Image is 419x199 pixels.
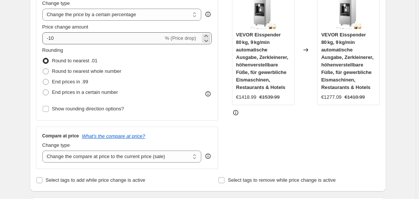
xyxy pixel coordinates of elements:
[42,32,163,44] input: -15
[236,32,288,90] span: VEVOR Eisspender 80 kg, 9 kg/min automatische Ausgabe, Zerkleinerer, höhenverstellbare Füße, für ...
[344,93,365,101] strike: €1418.99
[236,93,256,101] div: €1418.99
[228,177,336,183] span: Select tags to remove while price change is active
[165,35,196,41] span: % (Price drop)
[42,47,63,53] span: Rounding
[42,24,88,30] span: Price change amount
[52,68,121,74] span: Round to nearest whole number
[259,93,280,101] strike: €1539.99
[204,11,212,18] div: help
[42,0,70,6] span: Change type
[42,142,70,148] span: Change type
[42,133,79,139] h3: Compare at price
[52,79,88,84] span: End prices in .99
[52,58,97,63] span: Round to nearest .01
[46,177,145,183] span: Select tags to add while price change is active
[82,133,145,139] button: What's the compare at price?
[52,89,118,95] span: End prices in a certain number
[321,93,341,101] div: €1277.09
[204,152,212,160] div: help
[52,106,124,112] span: Show rounding direction options?
[321,32,373,90] span: VEVOR Eisspender 80 kg, 9 kg/min automatische Ausgabe, Zerkleinerer, höhenverstellbare Füße, für ...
